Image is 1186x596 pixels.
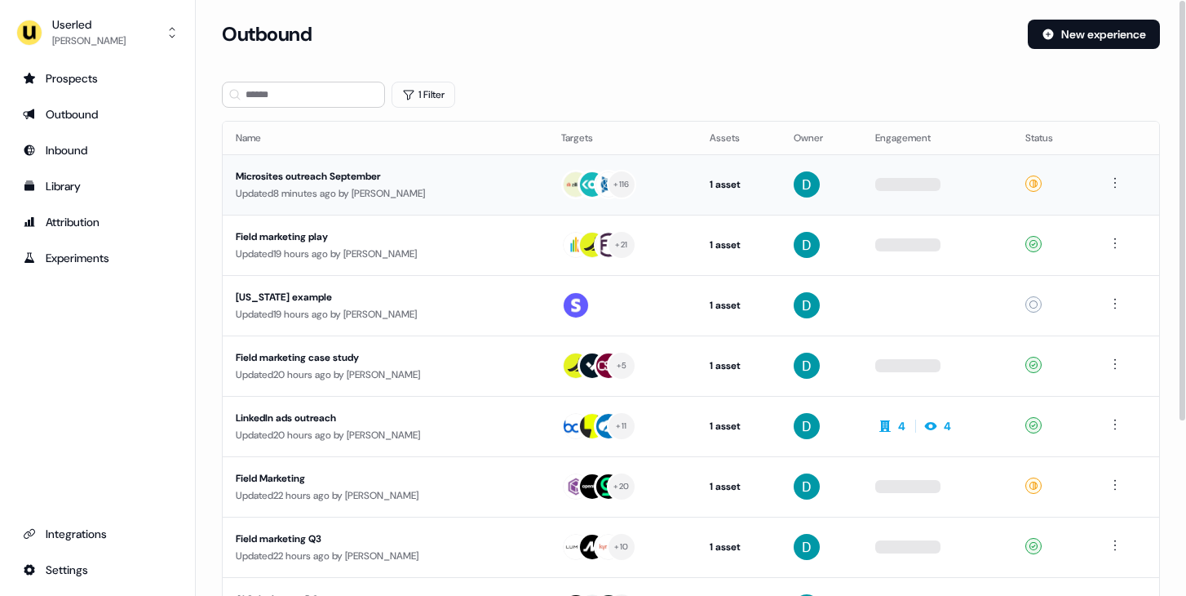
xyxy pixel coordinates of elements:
[616,419,626,434] div: + 11
[710,237,768,253] div: 1 asset
[614,540,628,554] div: + 10
[236,289,533,305] div: [US_STATE] example
[222,22,312,47] h3: Outbound
[236,349,533,366] div: Field marketing case study
[794,292,820,318] img: David
[13,137,182,163] a: Go to Inbound
[223,122,548,154] th: Name
[13,557,182,583] a: Go to integrations
[236,367,535,383] div: Updated 20 hours ago by [PERSON_NAME]
[23,250,172,266] div: Experiments
[236,487,535,504] div: Updated 22 hours ago by [PERSON_NAME]
[23,562,172,578] div: Settings
[710,358,768,374] div: 1 asset
[710,539,768,555] div: 1 asset
[236,548,535,564] div: Updated 22 hours ago by [PERSON_NAME]
[13,65,182,91] a: Go to prospects
[23,526,172,542] div: Integrations
[613,177,629,192] div: + 116
[236,185,535,202] div: Updated 8 minutes ago by [PERSON_NAME]
[13,521,182,547] a: Go to integrations
[710,297,768,314] div: 1 asset
[236,306,535,322] div: Updated 19 hours ago by [PERSON_NAME]
[615,238,627,252] div: + 21
[548,122,697,154] th: Targets
[1012,122,1091,154] th: Status
[52,16,126,33] div: Userled
[794,534,820,560] img: David
[23,70,172,87] div: Prospects
[236,168,533,185] div: Microsites outreach September
[794,171,820,198] img: David
[781,122,862,154] th: Owner
[236,531,533,547] div: Field marketing Q3
[710,418,768,434] div: 1 asset
[236,470,533,487] div: Field Marketing
[13,173,182,199] a: Go to templates
[236,229,533,245] div: Field marketing play
[862,122,1012,154] th: Engagement
[23,178,172,194] div: Library
[236,410,533,426] div: LinkedIn ads outreach
[613,479,629,494] div: + 20
[13,101,182,127] a: Go to outbound experience
[13,13,182,52] button: Userled[PERSON_NAME]
[13,245,182,271] a: Go to experiments
[794,474,820,500] img: David
[13,209,182,235] a: Go to attribution
[23,142,172,158] div: Inbound
[52,33,126,49] div: [PERSON_NAME]
[236,427,535,443] div: Updated 20 hours ago by [PERSON_NAME]
[23,106,172,122] div: Outbound
[1028,20,1160,49] button: New experience
[710,478,768,495] div: 1 asset
[236,246,535,262] div: Updated 19 hours ago by [PERSON_NAME]
[944,418,951,434] div: 4
[898,418,905,434] div: 4
[23,214,172,230] div: Attribution
[794,232,820,258] img: David
[617,358,627,373] div: + 5
[392,82,455,108] button: 1 Filter
[697,122,781,154] th: Assets
[794,353,820,379] img: David
[710,176,768,193] div: 1 asset
[794,413,820,439] img: David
